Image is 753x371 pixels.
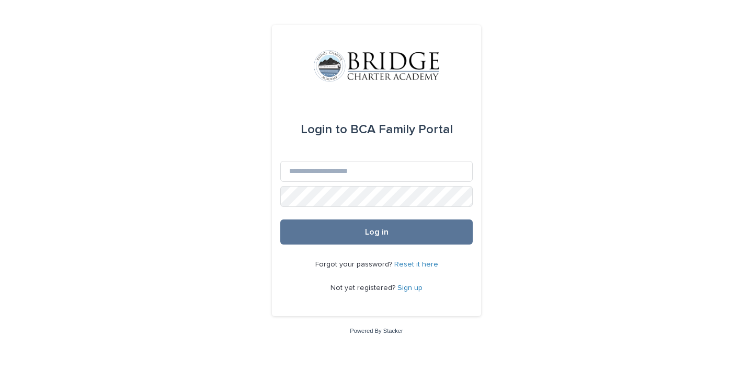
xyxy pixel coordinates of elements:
a: Sign up [397,284,423,292]
span: Forgot your password? [315,261,394,268]
img: V1C1m3IdTEidaUdm9Hs0 [314,50,439,82]
span: Not yet registered? [330,284,397,292]
div: BCA Family Portal [301,115,453,144]
button: Log in [280,219,473,245]
span: Login to [301,123,347,136]
a: Reset it here [394,261,438,268]
span: Log in [365,228,389,236]
a: Powered By Stacker [350,328,403,334]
